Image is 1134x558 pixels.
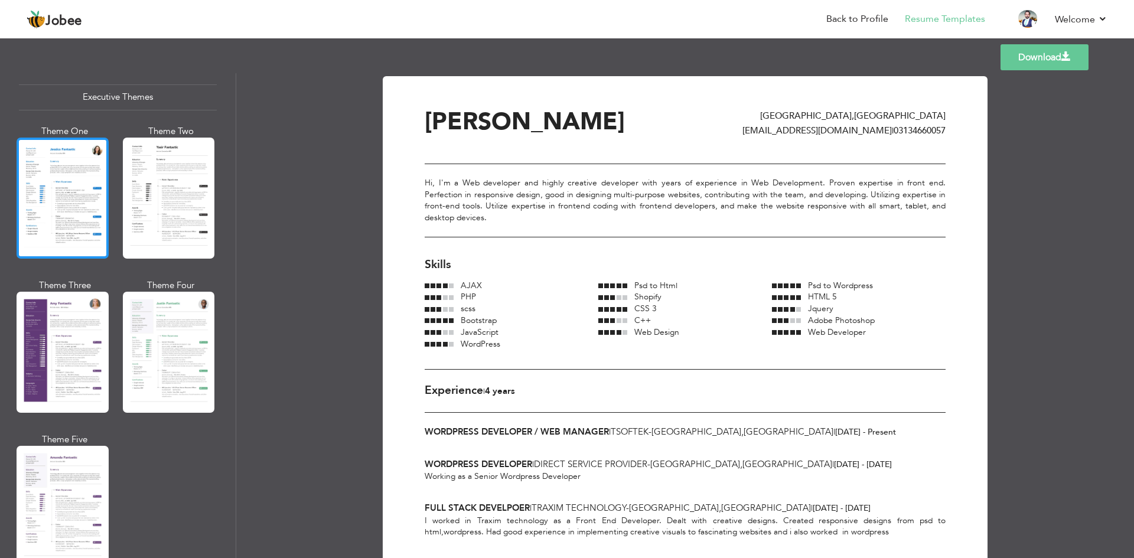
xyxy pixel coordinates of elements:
[835,426,896,438] span: [DATE] - Present
[461,303,475,314] span: scss
[808,280,873,291] span: Psd to Wordpress
[744,426,833,438] span: [GEOGRAPHIC_DATA]
[461,280,482,291] span: AJAX
[892,125,894,136] span: |
[832,458,834,470] span: |
[425,515,946,550] div: I worked in Traxim technology as a Front End Developer. Dealt with creative designs. Created resp...
[485,385,515,397] span: 4 Years
[811,502,813,514] span: |
[650,458,740,470] span: [GEOGRAPHIC_DATA]
[19,279,111,292] div: Theme Three
[609,426,611,438] span: |
[19,125,111,138] div: Theme One
[532,458,534,470] span: |
[425,164,946,237] div: Hi, I'm a Web developer and highly creative developer with years of experience in Web Development...
[425,458,532,470] span: Wordpress Developer
[425,471,946,482] div: Working as a Senior Wordpress Developer
[741,426,744,438] span: ,
[634,291,661,302] span: Shopify
[27,10,82,29] a: Jobee
[532,502,626,514] span: Traxim Technology
[808,291,837,302] span: HTML 5
[461,327,498,338] span: JavaScript
[461,315,497,326] span: Bootstrap
[483,386,485,397] span: |
[808,315,875,326] span: Adobe Photoshop
[530,502,532,514] span: |
[1055,12,1107,27] a: Welcome
[852,110,854,122] span: ,
[740,458,742,470] span: ,
[19,84,217,110] div: Executive Themes
[125,279,217,292] div: Theme Four
[425,502,530,514] span: Full Stack develpoer
[813,502,871,514] span: [DATE] - [DATE]
[125,125,217,138] div: Theme Two
[634,315,651,326] span: C++
[27,10,45,29] img: jobee.io
[742,458,832,470] span: [GEOGRAPHIC_DATA]
[808,303,833,314] span: Jquery
[45,15,82,28] span: Jobee
[634,327,679,338] span: Web Design
[647,458,650,470] span: -
[634,303,657,314] span: CSS 3
[760,110,946,122] span: [GEOGRAPHIC_DATA] [GEOGRAPHIC_DATA]
[721,502,811,514] span: [GEOGRAPHIC_DATA]
[894,125,946,136] span: 03134660057
[634,280,677,291] span: Psd to Html
[834,459,892,470] span: [DATE] - [DATE]
[833,426,835,438] span: |
[649,426,651,438] span: -
[651,426,741,438] span: [GEOGRAPHIC_DATA]
[425,105,625,138] span: [PERSON_NAME]
[719,502,721,514] span: ,
[534,458,647,470] span: Direct Service Provider
[905,12,985,26] a: Resume Templates
[629,502,719,514] span: [GEOGRAPHIC_DATA]
[742,125,892,136] span: [EMAIL_ADDRESS][DOMAIN_NAME]
[425,257,946,273] div: Skills
[1018,9,1037,28] img: Profile Img
[461,338,500,350] span: WordPress
[19,433,111,446] div: Theme Five
[611,426,649,438] span: Tsoftek
[461,291,476,302] span: PHP
[808,327,866,338] span: Web Developer
[1001,44,1089,70] a: Download
[425,383,483,398] span: Experience
[425,426,609,438] span: WordPress Developer / Web Manager
[626,502,629,514] span: -
[826,12,888,26] a: Back to Profile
